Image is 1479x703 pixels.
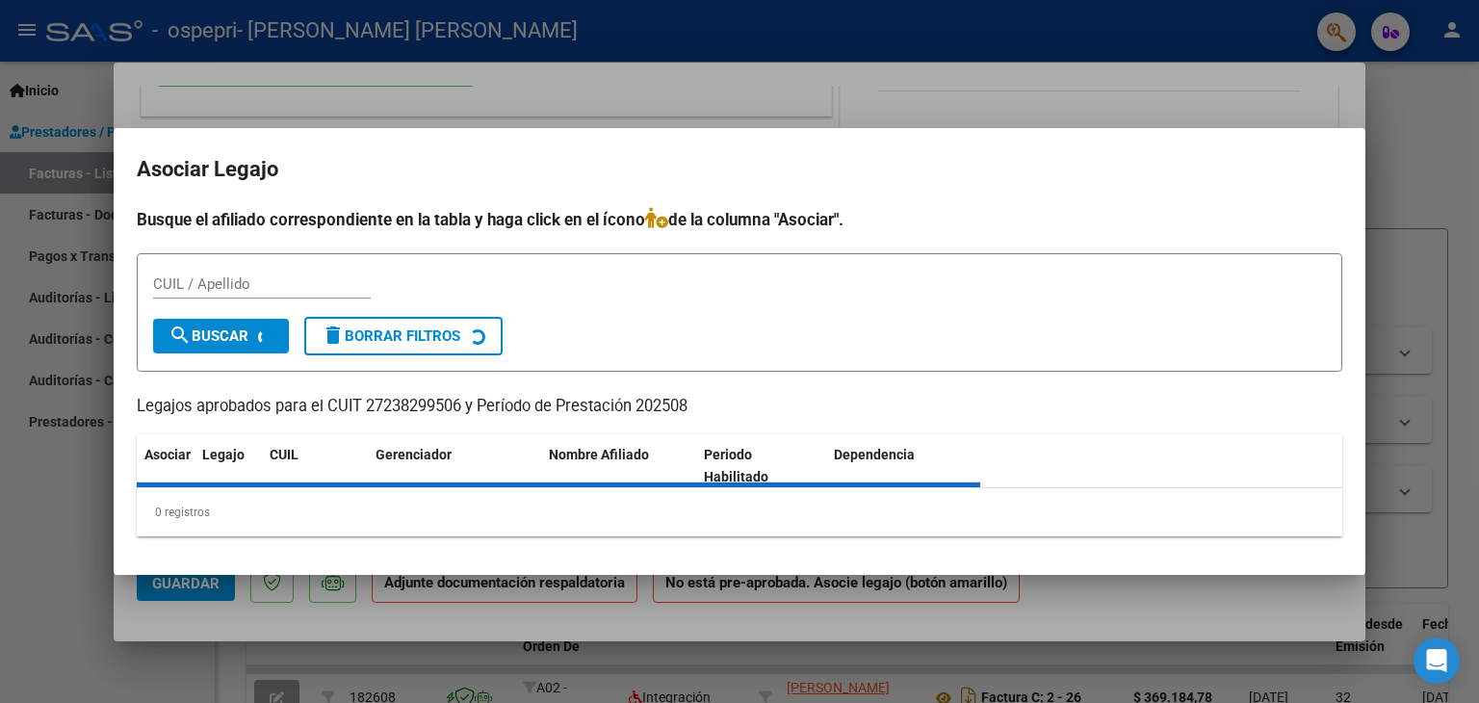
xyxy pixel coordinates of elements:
[834,447,915,462] span: Dependencia
[262,434,368,498] datatable-header-cell: CUIL
[169,324,192,347] mat-icon: search
[376,447,452,462] span: Gerenciador
[322,324,345,347] mat-icon: delete
[137,151,1342,188] h2: Asociar Legajo
[137,207,1342,232] h4: Busque el afiliado correspondiente en la tabla y haga click en el ícono de la columna "Asociar".
[270,447,298,462] span: CUIL
[696,434,826,498] datatable-header-cell: Periodo Habilitado
[137,395,1342,419] p: Legajos aprobados para el CUIT 27238299506 y Período de Prestación 202508
[549,447,649,462] span: Nombre Afiliado
[137,488,1342,536] div: 0 registros
[704,447,768,484] span: Periodo Habilitado
[137,434,195,498] datatable-header-cell: Asociar
[322,327,460,345] span: Borrar Filtros
[153,319,289,353] button: Buscar
[144,447,191,462] span: Asociar
[1414,638,1460,684] div: Open Intercom Messenger
[304,317,503,355] button: Borrar Filtros
[368,434,541,498] datatable-header-cell: Gerenciador
[195,434,262,498] datatable-header-cell: Legajo
[169,327,248,345] span: Buscar
[541,434,696,498] datatable-header-cell: Nombre Afiliado
[202,447,245,462] span: Legajo
[826,434,981,498] datatable-header-cell: Dependencia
